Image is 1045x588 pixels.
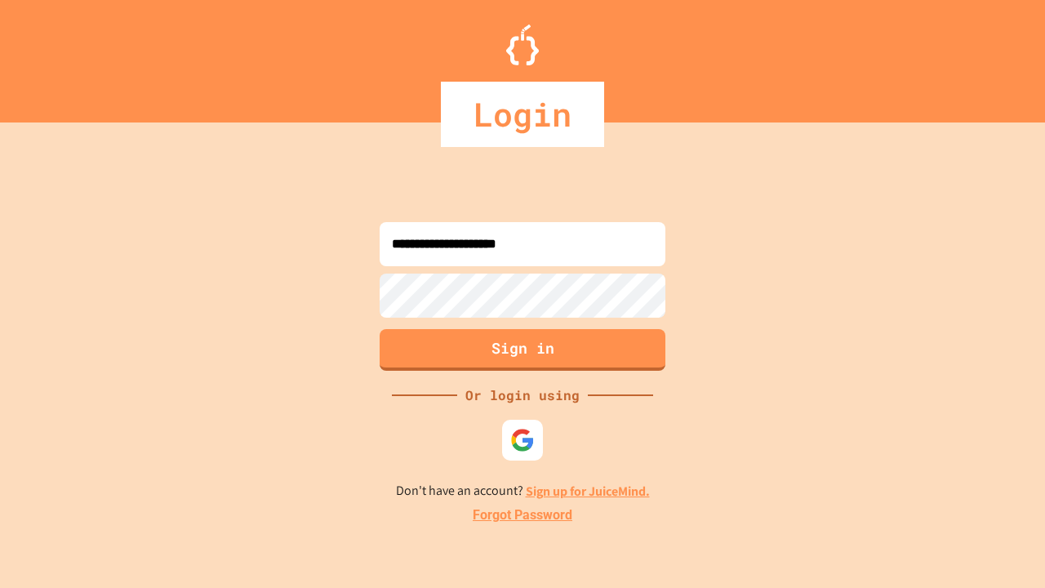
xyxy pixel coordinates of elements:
a: Forgot Password [473,506,572,525]
img: Logo.svg [506,24,539,65]
img: google-icon.svg [510,428,535,452]
div: Or login using [457,385,588,405]
div: Login [441,82,604,147]
a: Sign up for JuiceMind. [526,483,650,500]
button: Sign in [380,329,665,371]
p: Don't have an account? [396,481,650,501]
